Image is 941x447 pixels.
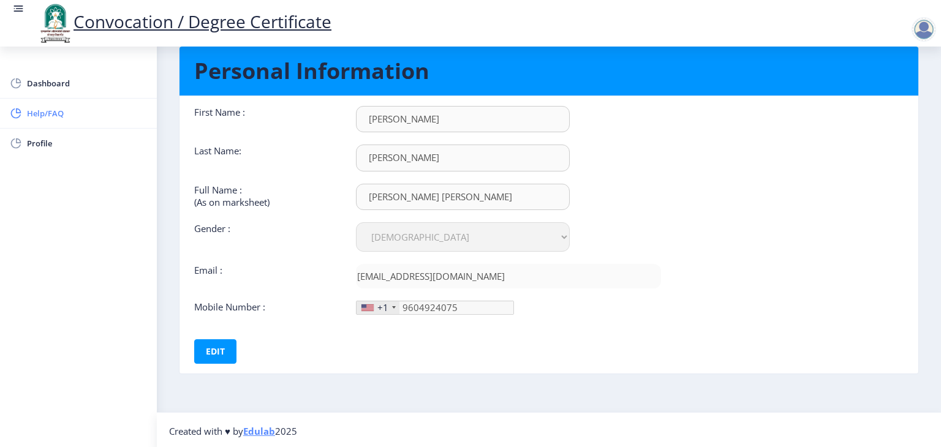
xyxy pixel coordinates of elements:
[185,106,347,132] div: First Name :
[357,301,399,314] div: United States: +1
[194,56,904,86] h1: Personal Information
[37,2,74,44] img: logo
[185,264,347,288] div: Email :
[185,301,347,315] div: Mobile Number :
[377,301,388,314] div: +1
[27,136,147,151] span: Profile
[27,106,147,121] span: Help/FAQ
[356,301,514,315] input: Mobile No
[243,425,275,437] a: Edulab
[169,425,297,437] span: Created with ♥ by 2025
[185,145,347,171] div: Last Name:
[185,184,347,210] div: Full Name : (As on marksheet)
[185,222,347,252] div: Gender :
[194,339,236,364] button: Edit
[37,10,331,33] a: Convocation / Degree Certificate
[27,76,147,91] span: Dashboard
